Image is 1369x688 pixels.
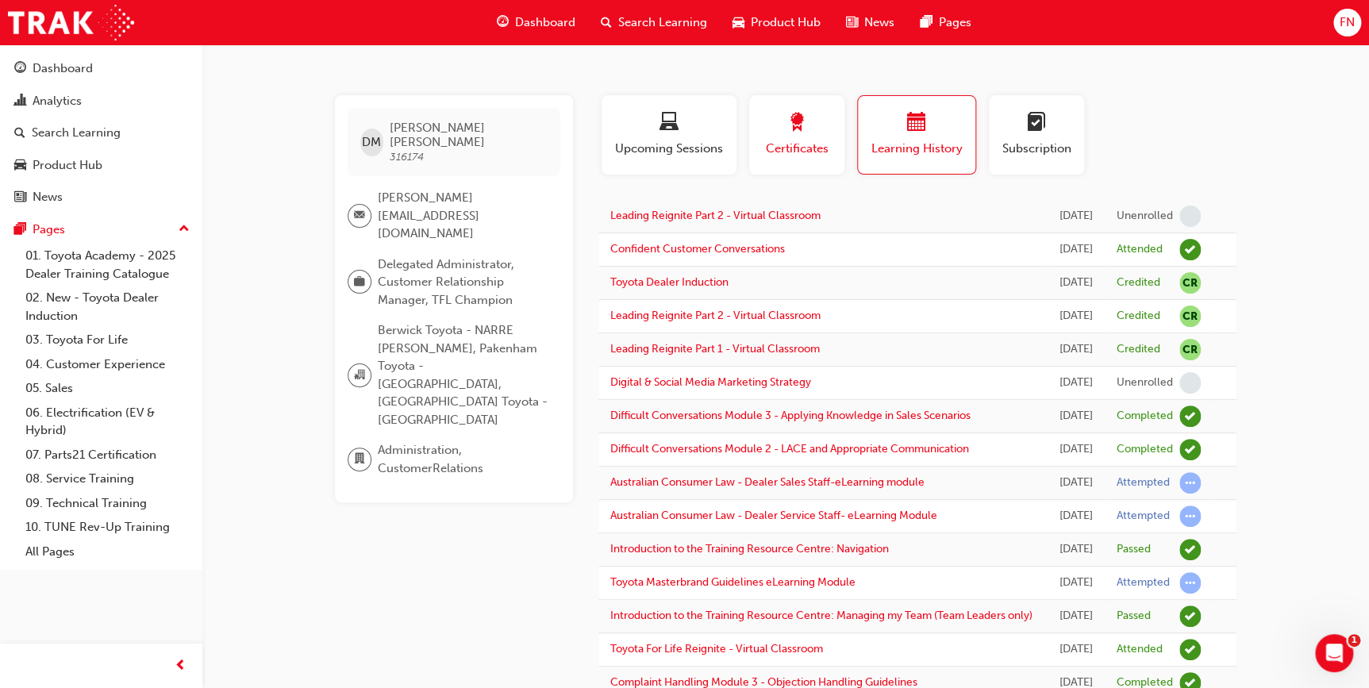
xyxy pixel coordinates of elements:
[610,575,856,589] a: Toyota Masterbrand Guidelines eLearning Module
[14,223,26,237] span: pages-icon
[610,609,1033,622] a: Introduction to the Training Resource Centre: Managing my Team (Team Leaders only)
[660,113,679,134] span: laptop-icon
[920,13,932,33] span: pages-icon
[33,60,93,78] div: Dashboard
[610,409,971,422] a: Difficult Conversations Module 3 - Applying Knowledge in Sales Scenarios
[175,656,187,676] span: prev-icon
[362,133,381,152] span: DM
[19,467,196,491] a: 08. Service Training
[610,442,969,455] a: Difficult Conversations Module 2 - LACE and Appropriate Communication
[6,118,196,148] a: Search Learning
[1117,542,1151,557] div: Passed
[1333,9,1361,37] button: FN
[610,375,811,389] a: Digital & Social Media Marketing Strategy
[1117,509,1170,524] div: Attempted
[33,221,65,239] div: Pages
[484,6,588,39] a: guage-iconDashboard
[610,509,937,522] a: Australian Consumer Law - Dealer Service Staff- eLearning Module
[354,272,365,293] span: briefcase-icon
[14,126,25,140] span: search-icon
[497,13,509,33] span: guage-icon
[390,121,548,149] span: [PERSON_NAME] [PERSON_NAME]
[14,94,26,109] span: chart-icon
[1117,475,1170,490] div: Attempted
[1179,472,1201,494] span: learningRecordVerb_ATTEMPT-icon
[1179,439,1201,460] span: learningRecordVerb_COMPLETE-icon
[33,156,102,175] div: Product Hub
[1059,640,1093,659] div: Tue Sep 12 2023 00:00:00 GMT+1000 (Australian Eastern Standard Time)
[870,140,963,158] span: Learning History
[19,491,196,516] a: 09. Technical Training
[733,13,744,33] span: car-icon
[610,242,785,256] a: Confident Customer Conversations
[19,286,196,328] a: 02. New - Toyota Dealer Induction
[19,401,196,443] a: 06. Electrification (EV & Hybrid)
[1059,607,1093,625] div: Sun Jan 07 2024 14:29:21 GMT+1100 (Australian Eastern Daylight Time)
[1027,113,1046,134] span: learningplan-icon
[6,86,196,116] a: Analytics
[761,140,833,158] span: Certificates
[610,342,820,356] a: Leading Reignite Part 1 - Virtual Classroom
[6,215,196,244] button: Pages
[751,13,821,32] span: Product Hub
[613,140,725,158] span: Upcoming Sessions
[1117,642,1163,657] div: Attended
[1179,539,1201,560] span: learningRecordVerb_PASS-icon
[1059,440,1093,459] div: Tue Jun 25 2024 14:30:54 GMT+1000 (Australian Eastern Standard Time)
[833,6,907,39] a: news-iconNews
[588,6,720,39] a: search-iconSearch Learning
[1117,575,1170,590] div: Attempted
[19,376,196,401] a: 05. Sales
[19,244,196,286] a: 01. Toyota Academy - 2025 Dealer Training Catalogue
[1059,374,1093,392] div: Thu Jan 23 2025 10:29:47 GMT+1100 (Australian Eastern Daylight Time)
[1117,342,1160,357] div: Credited
[1315,634,1353,672] iframe: Intercom live chat
[610,542,889,555] a: Introduction to the Training Resource Centre: Navigation
[1179,339,1201,360] span: null-icon
[1179,505,1201,527] span: learningRecordVerb_ATTEMPT-icon
[618,13,707,32] span: Search Learning
[1059,507,1093,525] div: Thu May 09 2024 15:11:35 GMT+1000 (Australian Eastern Standard Time)
[1117,609,1151,624] div: Passed
[1179,272,1201,294] span: null-icon
[354,206,365,226] span: email-icon
[1117,409,1173,424] div: Completed
[938,13,971,32] span: Pages
[33,188,63,206] div: News
[1179,605,1201,627] span: learningRecordVerb_PASS-icon
[1059,307,1093,325] div: Wed Jan 29 2025 11:02:00 GMT+1100 (Australian Eastern Daylight Time)
[787,113,806,134] span: award-icon
[610,475,925,489] a: Australian Consumer Law - Dealer Sales Staff-eLearning module
[14,190,26,205] span: news-icon
[19,540,196,564] a: All Pages
[1179,639,1201,660] span: learningRecordVerb_ATTEND-icon
[1179,206,1201,227] span: learningRecordVerb_NONE-icon
[1179,572,1201,594] span: learningRecordVerb_ATTEMPT-icon
[6,54,196,83] a: Dashboard
[602,95,736,175] button: Upcoming Sessions
[1059,340,1093,359] div: Wed Jan 29 2025 11:02:00 GMT+1100 (Australian Eastern Daylight Time)
[907,113,926,134] span: calendar-icon
[19,352,196,377] a: 04. Customer Experience
[1117,275,1160,290] div: Credited
[8,5,134,40] img: Trak
[354,449,365,470] span: department-icon
[749,95,844,175] button: Certificates
[1179,239,1201,260] span: learningRecordVerb_ATTEND-icon
[720,6,833,39] a: car-iconProduct Hub
[601,13,612,33] span: search-icon
[354,365,365,386] span: organisation-icon
[610,275,729,289] a: Toyota Dealer Induction
[610,209,821,222] a: Leading Reignite Part 2 - Virtual Classroom
[989,95,1084,175] button: Subscription
[6,51,196,215] button: DashboardAnalyticsSearch LearningProduct HubNews
[1059,240,1093,259] div: Wed Jun 04 2025 09:00:00 GMT+1000 (Australian Eastern Standard Time)
[1059,574,1093,592] div: Wed Jan 10 2024 15:11:21 GMT+1100 (Australian Eastern Daylight Time)
[19,328,196,352] a: 03. Toyota For Life
[1059,540,1093,559] div: Fri Jan 19 2024 14:14:37 GMT+1100 (Australian Eastern Daylight Time)
[378,441,548,477] span: Administration, CustomerRelations
[6,183,196,212] a: News
[33,92,82,110] div: Analytics
[1001,140,1072,158] span: Subscription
